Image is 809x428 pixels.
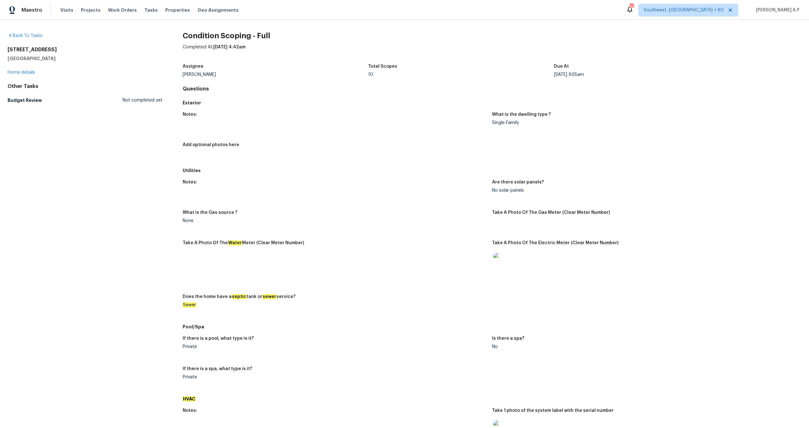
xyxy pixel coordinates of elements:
h5: What is the Gas source ? [183,210,237,215]
em: sewer [262,294,277,299]
h5: Utilities [183,167,801,174]
div: None [183,219,487,223]
h5: Take A Photo Of The Meter (Clear Meter Number) [183,241,304,245]
h5: What is the dwelling type ? [492,112,551,117]
span: [DATE] 4:42am [213,45,246,49]
em: HVAC [183,396,196,401]
div: Other Tasks [8,83,162,90]
span: Southwest, [GEOGRAPHIC_DATA] + 60 [644,7,724,13]
div: No [492,344,796,349]
h5: Is there a spa? [492,336,524,341]
span: Visits [60,7,73,13]
em: Water [228,240,242,245]
h2: Condition Scoping - Full [183,33,801,39]
h5: Are there solar panels? [492,180,544,184]
h5: Due At [554,64,569,69]
h5: Notes: [183,112,197,117]
div: Single Family [492,121,796,125]
div: [PERSON_NAME] [183,72,368,77]
div: Completed At: [183,44,801,60]
h5: Pool/Spa [183,324,801,330]
em: Sewer [183,302,196,307]
span: Not completed yet [123,97,162,103]
div: [DATE] 9:55am [554,72,740,77]
div: Private [183,344,487,349]
h5: [GEOGRAPHIC_DATA] [8,55,162,62]
h5: Take A Photo Of The Gas Meter (Clear Meter Number) [492,210,610,215]
span: Maestro [21,7,42,13]
h5: Notes: [183,408,197,413]
h2: [STREET_ADDRESS] [8,47,162,53]
h5: Total Scopes [368,64,397,69]
div: Private [183,375,487,379]
a: Home details [8,70,35,75]
span: Geo Assignments [198,7,239,13]
h5: Add optional photos here [183,143,239,147]
span: [PERSON_NAME] A P [753,7,800,13]
h5: Exterior [183,100,801,106]
em: septic [232,294,246,299]
h5: Take 1 photo of the system label with the serial number [492,408,614,413]
h5: Assignee [183,64,204,69]
h5: Budget Review [8,97,42,103]
div: No solar panels [492,188,796,193]
h5: Take A Photo Of The Electric Meter (Clear Meter Number) [492,241,618,245]
div: 10 [368,72,554,77]
h5: Does the home have a tank or service? [183,295,295,299]
div: 721 [629,4,634,10]
a: Back To Tasks [8,34,42,38]
h5: Notes: [183,180,197,184]
h5: If there is a spa, what type is it? [183,367,252,371]
span: Projects [81,7,100,13]
span: Work Orders [108,7,137,13]
h4: Questions [183,86,801,92]
span: Tasks [144,8,158,12]
span: Properties [165,7,190,13]
h5: If there is a pool, what type is it? [183,336,254,341]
